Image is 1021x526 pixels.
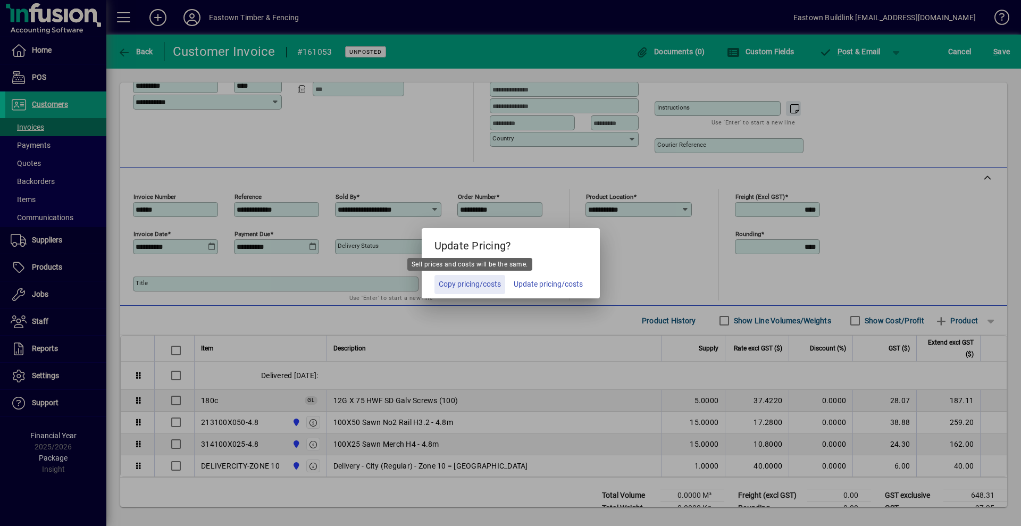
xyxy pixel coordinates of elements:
[439,279,501,290] span: Copy pricing/costs
[407,258,532,271] div: Sell prices and costs will be the same.
[514,279,583,290] span: Update pricing/costs
[434,275,505,294] button: Copy pricing/costs
[509,275,587,294] button: Update pricing/costs
[422,228,600,259] h5: Update Pricing?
